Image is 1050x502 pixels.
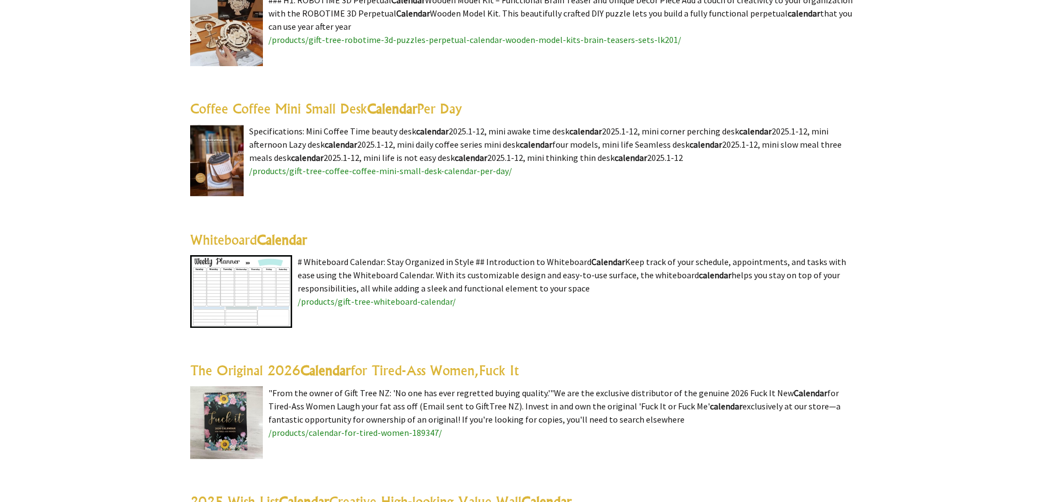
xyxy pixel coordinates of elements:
[190,125,244,197] img: Coffee Coffee Mini Small Desk Calendar Per Day
[710,401,742,412] highlight: calendar
[367,100,417,117] highlight: Calendar
[690,139,722,150] highlight: calendar
[794,387,827,398] highlight: Calendar
[591,256,625,267] highlight: Calendar
[615,152,647,163] highlight: calendar
[569,126,602,137] highlight: calendar
[257,231,307,248] highlight: Calendar
[190,231,307,248] a: WhiteboardCalendar
[300,362,351,379] highlight: Calendar
[298,296,456,307] a: /products/gift-tree-whiteboard-calendar/
[396,8,430,19] highlight: Calendar
[190,100,462,117] a: Coffee Coffee Mini Small DeskCalendarPer Day
[190,255,292,328] img: Whiteboard Calendar
[455,152,487,163] highlight: calendar
[416,126,449,137] highlight: calendar
[249,165,512,176] a: /products/gift-tree-coffee-coffee-mini-small-desk-calendar-per-day/
[520,139,552,150] highlight: calendar
[268,34,681,45] a: /products/gift-tree-robotime-3d-puzzles-perpetual-calendar-wooden-model-kits-brain-teasers-sets-l...
[268,427,442,438] a: /products/calendar-for-tired-women-189347/
[788,8,820,19] highlight: calendar
[190,386,263,459] img: The Original 2026 Calendar for Tired-Ass Women,Fuck It
[325,139,357,150] highlight: calendar
[739,126,772,137] highlight: calendar
[699,269,731,280] highlight: calendar
[291,152,324,163] highlight: calendar
[190,362,519,379] a: The Original 2026Calendarfor Tired-Ass Women,Fuck It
